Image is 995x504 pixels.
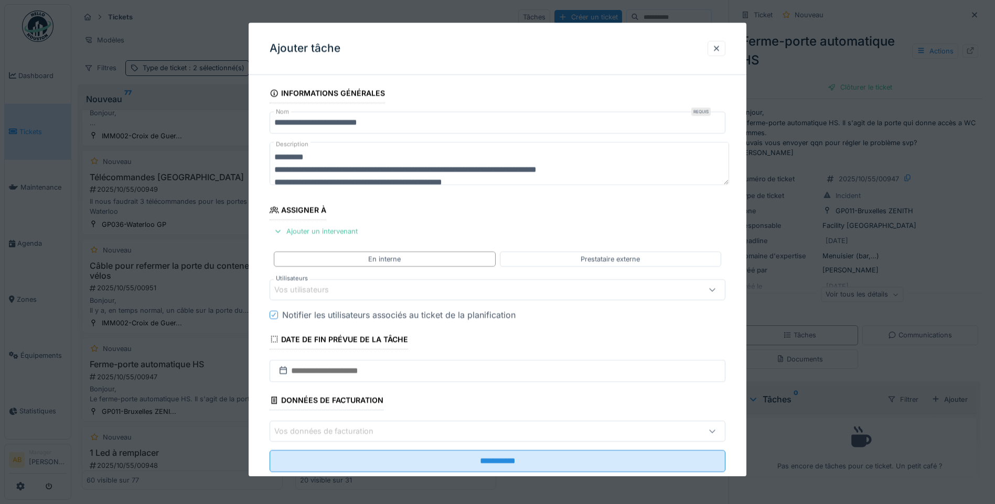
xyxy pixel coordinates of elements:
[274,425,388,437] div: Vos données de facturation
[691,107,711,116] div: Requis
[282,309,516,321] div: Notifier les utilisateurs associés au ticket de la planification
[274,107,291,116] label: Nom
[270,332,408,349] div: Date de fin prévue de la tâche
[270,42,340,55] h3: Ajouter tâche
[270,203,326,221] div: Assigner à
[274,284,344,295] div: Vos utilisateurs
[270,225,362,239] div: Ajouter un intervenant
[270,392,383,410] div: Données de facturation
[274,138,311,151] label: Description
[581,254,640,264] div: Prestataire externe
[274,274,310,283] label: Utilisateurs
[368,254,401,264] div: En interne
[270,85,385,103] div: Informations générales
